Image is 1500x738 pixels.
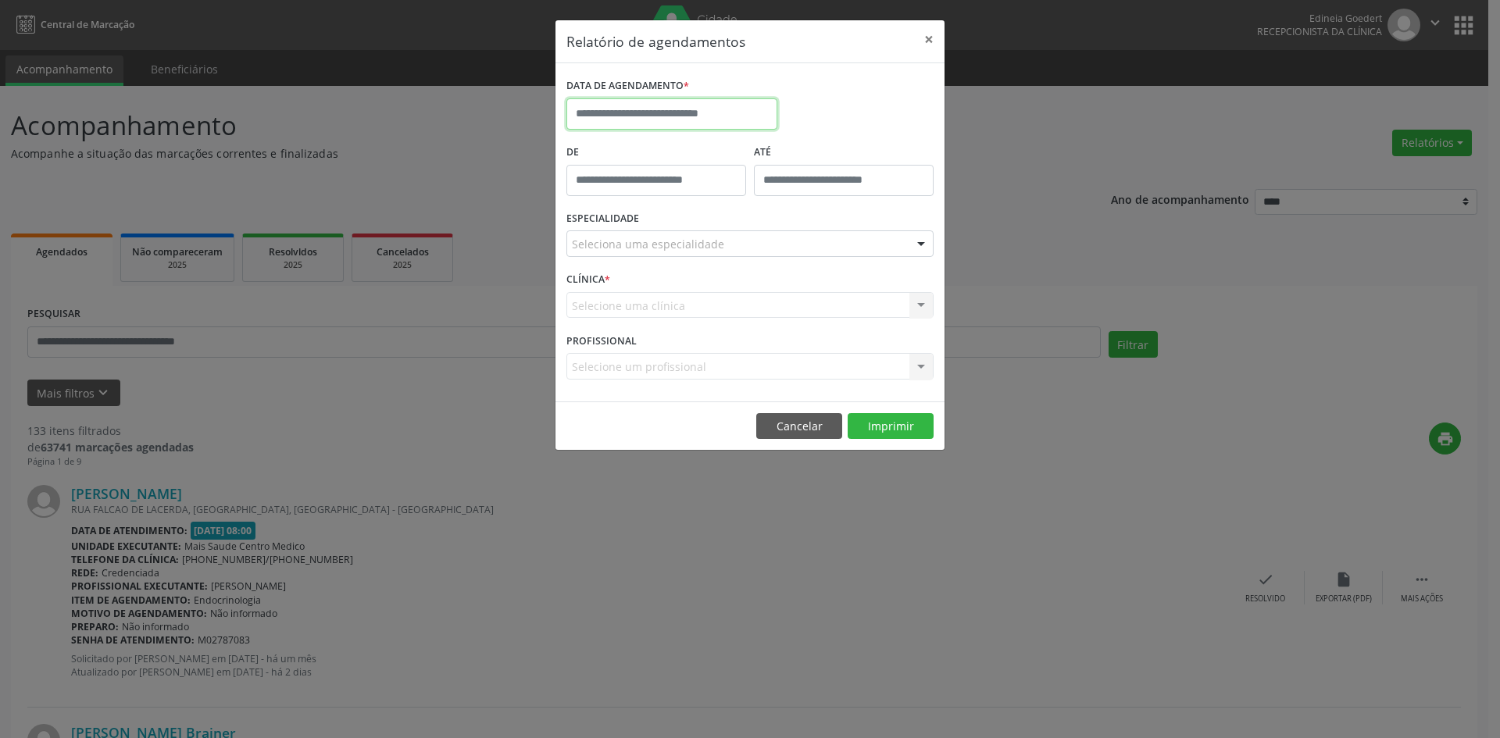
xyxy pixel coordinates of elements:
button: Close [913,20,945,59]
label: PROFISSIONAL [566,329,637,353]
label: ESPECIALIDADE [566,207,639,231]
span: Seleciona uma especialidade [572,236,724,252]
label: De [566,141,746,165]
label: DATA DE AGENDAMENTO [566,74,689,98]
button: Imprimir [848,413,934,440]
h5: Relatório de agendamentos [566,31,745,52]
label: ATÉ [754,141,934,165]
button: Cancelar [756,413,842,440]
label: CLÍNICA [566,268,610,292]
